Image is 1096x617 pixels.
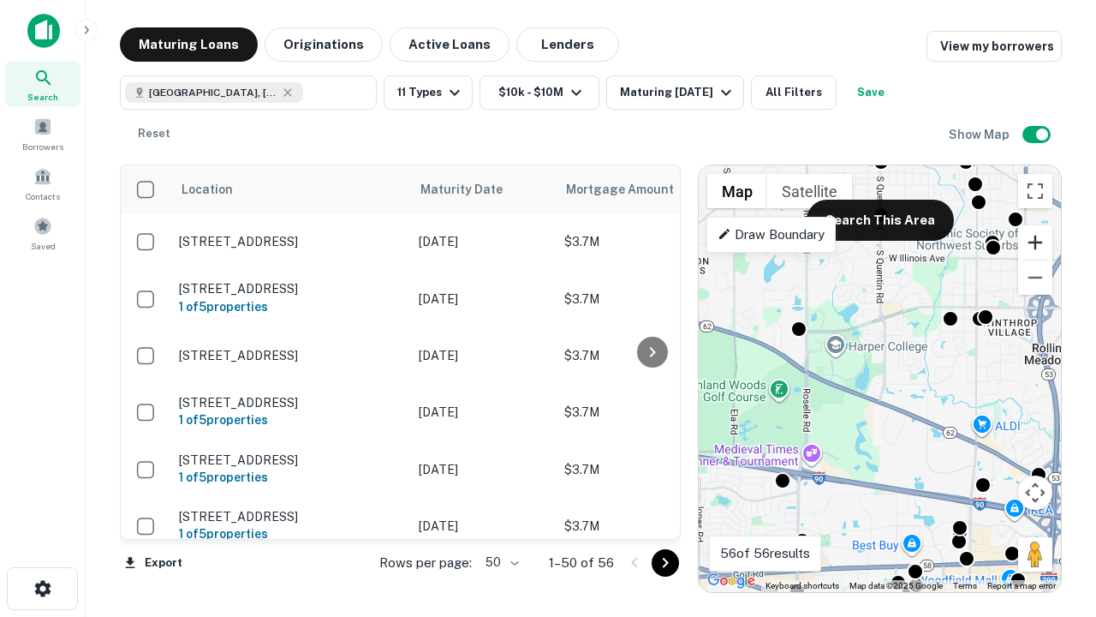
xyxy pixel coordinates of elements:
p: 1–50 of 56 [549,553,614,573]
h6: 1 of 5 properties [179,297,402,316]
span: Contacts [26,189,60,203]
button: Save your search to get updates of matches that match your search criteria. [843,75,898,110]
p: [DATE] [419,346,547,365]
a: Saved [5,210,80,256]
button: Export [120,550,187,576]
button: 11 Types [384,75,473,110]
button: Originations [265,27,383,62]
button: Maturing Loans [120,27,258,62]
a: Open this area in Google Maps (opens a new window) [703,570,759,592]
p: [STREET_ADDRESS] [179,281,402,297]
button: Drag Pegman onto the map to open Street View [1018,537,1052,572]
a: Report a map error [987,581,1056,590]
button: Lenders [516,27,619,62]
p: [STREET_ADDRESS] [179,395,402,410]
button: Reset [127,117,182,151]
th: Mortgage Amount [556,165,744,213]
span: Borrowers [22,140,63,153]
th: Location [170,165,410,213]
a: Search [5,61,80,107]
p: [STREET_ADDRESS] [179,234,402,249]
span: Mortgage Amount [566,179,696,200]
p: $3.7M [564,290,736,308]
a: View my borrowers [926,31,1062,62]
p: $3.7M [564,403,736,422]
button: Search This Area [807,200,954,241]
th: Maturity Date [410,165,556,213]
h6: 1 of 5 properties [179,468,402,487]
button: Zoom out [1018,261,1052,295]
p: 56 of 56 results [720,543,810,564]
span: Saved [31,239,56,253]
p: [STREET_ADDRESS] [179,348,402,363]
span: Maturity Date [420,179,525,200]
button: Show satellite imagery [767,174,852,208]
h6: Show Map [949,125,1012,144]
p: [DATE] [419,460,547,479]
p: $3.7M [564,346,736,365]
span: [GEOGRAPHIC_DATA], [GEOGRAPHIC_DATA] [149,85,277,100]
p: Rows per page: [379,553,472,573]
h6: 1 of 5 properties [179,524,402,543]
span: Search [27,90,58,104]
button: All Filters [751,75,837,110]
span: Map data ©2025 Google [849,581,943,590]
button: Keyboard shortcuts [765,580,839,592]
button: Toggle fullscreen view [1018,174,1052,208]
button: Active Loans [390,27,509,62]
div: 0 0 [699,165,1061,592]
p: [STREET_ADDRESS] [179,452,402,468]
p: [DATE] [419,232,547,251]
div: Maturing [DATE] [620,82,736,103]
div: 50 [479,550,521,575]
button: Go to next page [652,549,679,577]
p: [STREET_ADDRESS] [179,509,402,524]
p: [DATE] [419,290,547,308]
p: Draw Boundary [718,225,825,245]
span: Location [181,179,233,200]
img: capitalize-icon.png [27,14,60,48]
button: Show street map [707,174,767,208]
button: Zoom in [1018,225,1052,260]
a: Contacts [5,160,80,207]
p: [DATE] [419,403,547,422]
img: Google [703,570,759,592]
p: [DATE] [419,517,547,536]
a: Borrowers [5,111,80,157]
p: $3.7M [564,232,736,251]
a: Terms (opens in new tab) [953,581,977,590]
iframe: Chat Widget [1010,425,1096,507]
p: $3.7M [564,517,736,536]
button: Maturing [DATE] [606,75,744,110]
p: $3.7M [564,460,736,479]
h6: 1 of 5 properties [179,410,402,429]
button: $10k - $10M [479,75,599,110]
